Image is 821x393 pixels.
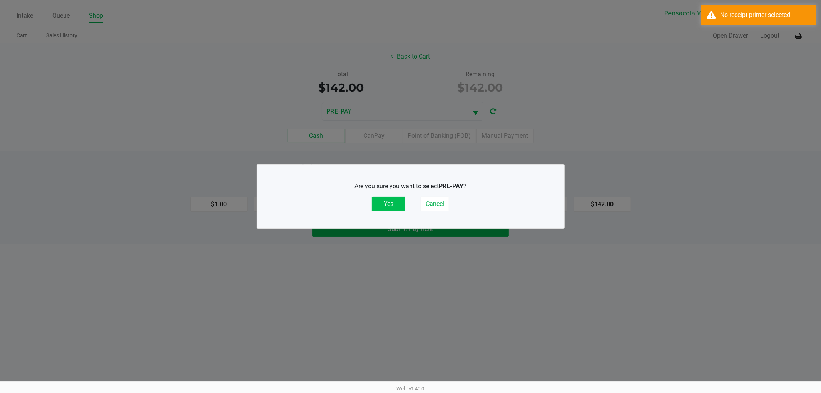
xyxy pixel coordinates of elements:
[278,182,543,191] p: Are you sure you want to select ?
[421,197,449,211] button: Cancel
[397,386,425,391] span: Web: v1.40.0
[720,10,811,20] div: No receipt printer selected!
[439,182,463,190] b: PRE-PAY
[372,197,405,211] button: Yes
